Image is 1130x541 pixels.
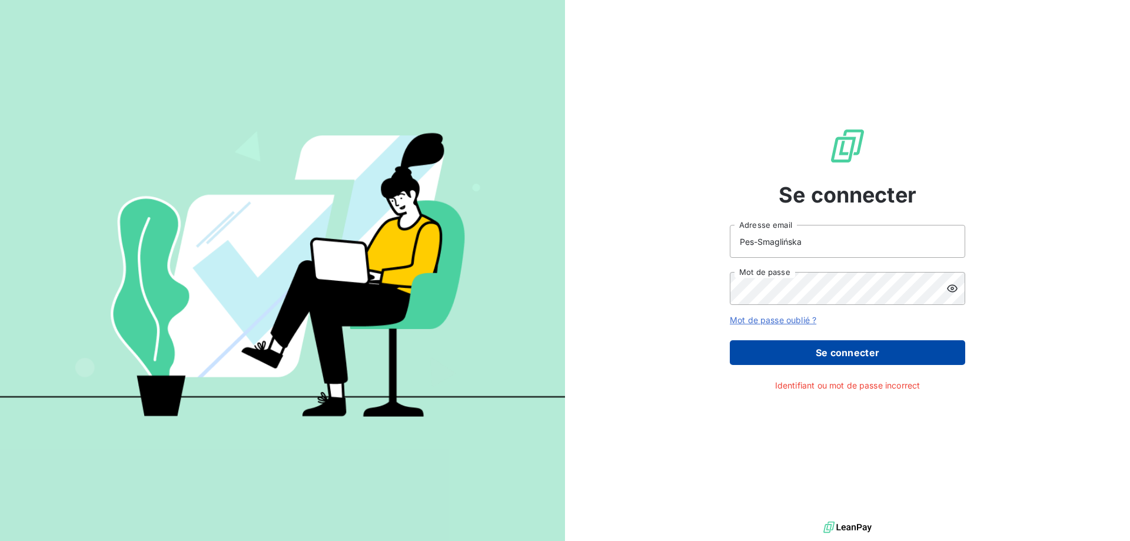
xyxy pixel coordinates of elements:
[823,519,872,536] img: logo
[779,179,916,211] span: Se connecter
[829,127,866,165] img: Logo LeanPay
[730,315,816,325] a: Mot de passe oublié ?
[775,379,920,391] span: Identifiant ou mot de passe incorrect
[730,340,965,365] button: Se connecter
[730,225,965,258] input: placeholder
